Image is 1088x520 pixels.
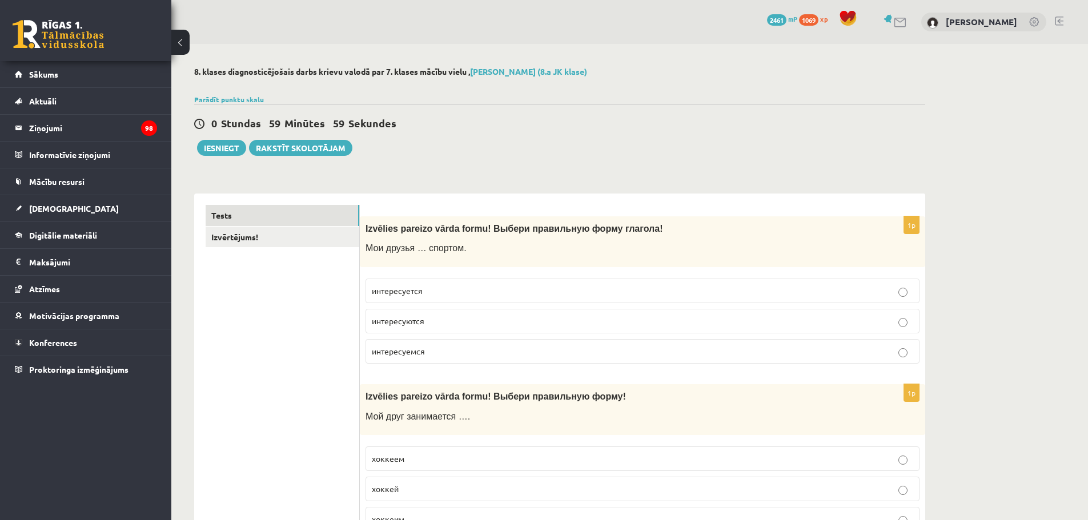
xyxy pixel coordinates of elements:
span: интересуемся [372,346,425,356]
input: интересуемся [898,348,908,357]
span: Motivācijas programma [29,311,119,321]
a: Rīgas 1. Tālmācības vidusskola [13,20,104,49]
span: Izvēlies pareizo vārda formu! Выбери правильную форму глагола! [366,224,663,233]
a: Mācību resursi [15,168,157,195]
span: Minūtes [284,116,325,130]
i: 98 [141,120,157,136]
a: Aktuāli [15,88,157,114]
span: Konferences [29,337,77,348]
span: 0 [211,116,217,130]
a: Atzīmes [15,276,157,302]
input: интересуется [898,288,908,297]
span: xp [820,14,828,23]
a: Proktoringa izmēģinājums [15,356,157,382]
a: [PERSON_NAME] [946,16,1017,27]
span: Aktuāli [29,96,57,106]
button: Iesniegt [197,140,246,156]
span: Sākums [29,69,58,79]
span: Sekundes [348,116,396,130]
a: Maksājumi [15,249,157,275]
legend: Ziņojumi [29,115,157,141]
span: Мои друзья … спортом. [366,243,467,253]
a: Digitālie materiāli [15,222,157,248]
input: хоккеем [898,455,908,465]
a: Informatīvie ziņojumi [15,142,157,168]
legend: Maksājumi [29,249,157,275]
input: интересуются [898,318,908,327]
span: 59 [333,116,344,130]
a: Izvērtējums! [206,227,359,248]
a: Sākums [15,61,157,87]
span: Izvēlies pareizo vārda formu! Выбери правильную форму [366,392,623,401]
span: Digitālie materiāli [29,230,97,240]
a: Tests [206,205,359,226]
img: Armīns Salmanis [927,17,938,29]
span: интересуется [372,285,423,296]
a: Rakstīt skolotājam [249,140,352,156]
span: Atzīmes [29,284,60,294]
span: Mācību resursi [29,176,85,187]
span: 59 [269,116,280,130]
span: Stundas [221,116,261,130]
span: 1069 [799,14,818,26]
span: [DEMOGRAPHIC_DATA] [29,203,119,213]
p: 1p [904,216,920,234]
a: 1069 xp [799,14,833,23]
span: интересуются [372,316,424,326]
a: [DEMOGRAPHIC_DATA] [15,195,157,221]
h2: 8. klases diagnosticējošais darbs krievu valodā par 7. klases mācību vielu , [194,67,925,76]
a: [PERSON_NAME] (8.a JK klase) [470,66,587,76]
a: Parādīt punktu skalu [194,95,264,104]
input: хоккей [898,486,908,495]
span: Proktoringa izmēģinājums [29,364,129,374]
span: ! [623,392,625,401]
a: Motivācijas programma [15,303,157,329]
span: Мой друг занимается …. [366,412,470,421]
span: хоккей [372,483,399,494]
legend: Informatīvie ziņojumi [29,142,157,168]
a: Ziņojumi98 [15,115,157,141]
span: mP [788,14,797,23]
p: 1p [904,384,920,402]
span: 2461 [767,14,786,26]
span: хоккеем [372,453,404,463]
a: 2461 mP [767,14,797,23]
a: Konferences [15,329,157,356]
